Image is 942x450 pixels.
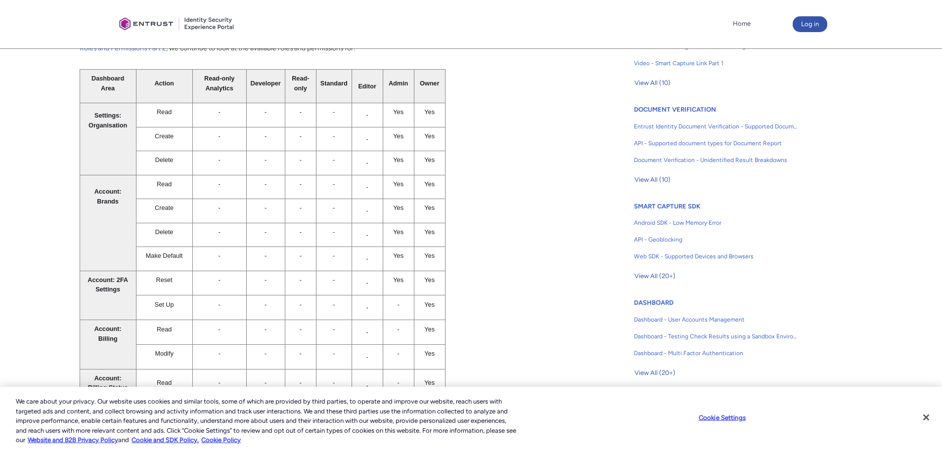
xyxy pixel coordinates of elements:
span: Yes [424,301,435,308]
span: - [300,157,302,164]
span: - [333,350,335,357]
span: Yes [424,379,435,386]
span: - [300,277,302,284]
span: Developer [251,80,281,87]
button: Close [915,407,937,428]
span: Read [157,326,172,333]
a: Cookie and SDK Policy. [132,436,199,444]
span: Yes [424,350,435,357]
span: - [218,350,220,357]
span: - [218,205,220,211]
span: - [366,160,368,166]
span: API - Supported document types for Document Report [634,139,798,148]
span: - [333,133,335,140]
span: View All (20+) [634,269,675,284]
span: - [333,379,335,386]
span: - [366,382,368,389]
a: Web SDK - Supported Devices and Browsers [634,248,798,265]
span: Dashboard - User Accounts Management [634,315,798,324]
span: - [218,229,220,236]
span: - [300,205,302,211]
button: View All (20+) [634,365,676,381]
span: - [300,350,302,357]
span: Yes [424,205,435,211]
span: Create [155,205,174,211]
span: - [398,301,400,308]
span: Yes [424,277,435,284]
span: Account: 2FA Settings [88,277,130,293]
div: We care about your privacy. Our website uses cookies and similar tools, some of which are provide... [16,397,518,445]
span: Yes [424,229,435,236]
a: SMART CAPTURE SDK [634,203,701,210]
button: Cookie Settings [691,408,753,428]
span: Delete [155,229,174,236]
span: Yes [424,252,435,259]
span: Dashboard Area [91,75,126,91]
span: - [300,229,302,236]
span: - [366,329,368,336]
span: Yes [424,181,435,188]
span: Action [154,80,174,87]
span: View All (10) [634,172,671,187]
span: - [218,133,220,140]
span: - [300,379,302,386]
span: - [333,157,335,164]
a: Dashboard - User Accounts Management [634,311,798,328]
span: Yes [393,133,404,140]
span: - [333,109,335,116]
span: - [333,181,335,188]
span: - [218,277,220,284]
span: Read [157,379,172,386]
span: - [265,157,267,164]
span: Delete [155,157,174,164]
span: Account: Billing Status [88,375,128,391]
a: Cookie Policy [201,436,241,444]
span: Yes [393,109,404,116]
span: Entrust Identity Document Verification - Supported Document type and size [634,122,798,131]
span: - [265,133,267,140]
span: - [300,181,302,188]
span: - [333,205,335,211]
a: DOCUMENT VERIFICATION [634,106,716,113]
span: - [366,304,368,311]
span: API - Geoblocking [634,235,798,244]
span: - [218,109,220,116]
span: - [366,255,368,262]
span: - [218,379,220,386]
span: Account: Billing [94,326,123,342]
span: - [366,112,368,119]
span: Yes [393,181,404,188]
span: Admin [389,80,408,87]
span: - [366,232,368,239]
span: - [218,157,220,164]
span: Editor [358,83,376,90]
span: Yes [424,157,435,164]
span: Yes [393,229,404,236]
span: - [333,301,335,308]
a: Android SDK - Low Memory Error [634,214,798,231]
span: Read [157,181,172,188]
a: Dashboard - Multi Factor Authentication [634,345,798,362]
button: Log in [793,16,827,32]
span: Yes [424,326,435,333]
span: - [398,350,400,357]
span: - [265,205,267,211]
span: Account: Brands [94,188,123,205]
button: View All (10) [634,75,671,91]
span: Yes [424,133,435,140]
span: - [333,326,335,333]
a: More information about our cookie policy., opens in a new tab [28,436,118,444]
span: View All (10) [634,76,671,90]
span: Read-only [292,75,309,91]
span: - [265,350,267,357]
span: Document Verification - Unidentified Result Breakdowns [634,156,798,164]
span: Standard [320,80,348,87]
span: - [265,277,267,284]
span: - [265,379,267,386]
span: Settings: Organisation [89,112,127,128]
span: - [265,301,267,308]
a: Dashboard - User Roles and Permissions Part 2 [80,34,548,52]
span: - [333,252,335,259]
span: Create [155,133,174,140]
span: Make Default [146,252,183,259]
